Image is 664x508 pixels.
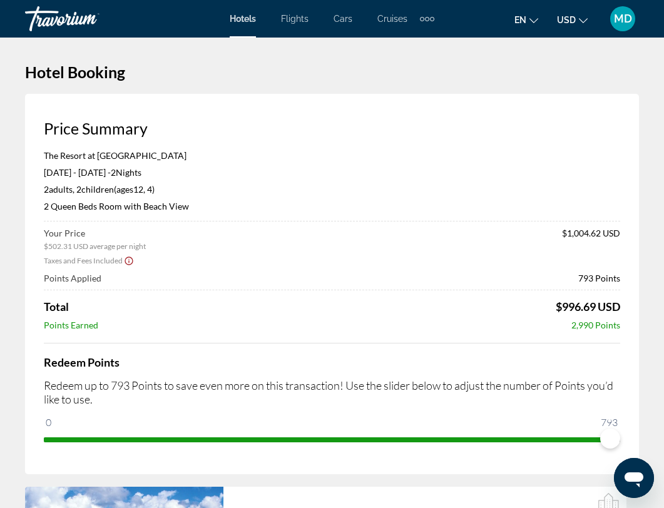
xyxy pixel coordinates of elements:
[73,184,155,195] span: , 2
[25,3,150,35] a: Travorium
[44,437,620,440] ngx-slider: ngx-slider
[606,6,639,32] button: User Menu
[600,429,620,449] span: ngx-slider
[514,11,538,29] button: Change language
[420,9,434,29] button: Extra navigation items
[557,15,576,25] span: USD
[230,14,256,24] a: Hotels
[281,14,309,24] a: Flights
[124,255,134,266] button: Show Taxes and Fees disclaimer
[44,228,146,238] span: Your Price
[377,14,407,24] a: Cruises
[44,119,620,138] h3: Price Summary
[49,184,73,195] span: Adults
[81,184,114,195] span: Children
[44,201,620,211] p: 2 Queen Beds Room with Beach View
[81,184,155,195] span: ( 12, 4)
[44,320,98,330] span: Points Earned
[556,300,620,313] span: $996.69 USD
[116,184,133,195] span: ages
[44,150,620,161] p: The Resort at [GEOGRAPHIC_DATA]
[578,273,620,283] span: 793 Points
[44,273,101,283] span: Points Applied
[44,415,53,430] span: 0
[599,415,620,430] span: 793
[44,254,134,267] button: Show Taxes and Fees breakdown
[44,241,146,251] span: $502.31 USD average per night
[44,256,123,265] span: Taxes and Fees Included
[44,184,73,195] span: 2
[334,14,352,24] a: Cars
[111,167,116,178] span: 2
[571,320,620,330] span: 2,990 Points
[44,167,620,178] p: [DATE] - [DATE] -
[614,13,632,25] span: MD
[44,300,69,313] span: Total
[557,11,588,29] button: Change currency
[614,458,654,498] iframe: Button to launch messaging window
[514,15,526,25] span: en
[44,378,620,406] p: Redeem up to 793 Points to save even more on this transaction! Use the slider below to adjust the...
[25,63,639,81] h1: Hotel Booking
[116,167,141,178] span: Nights
[44,355,620,369] h4: Redeem Points
[562,228,620,251] span: $1,004.62 USD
